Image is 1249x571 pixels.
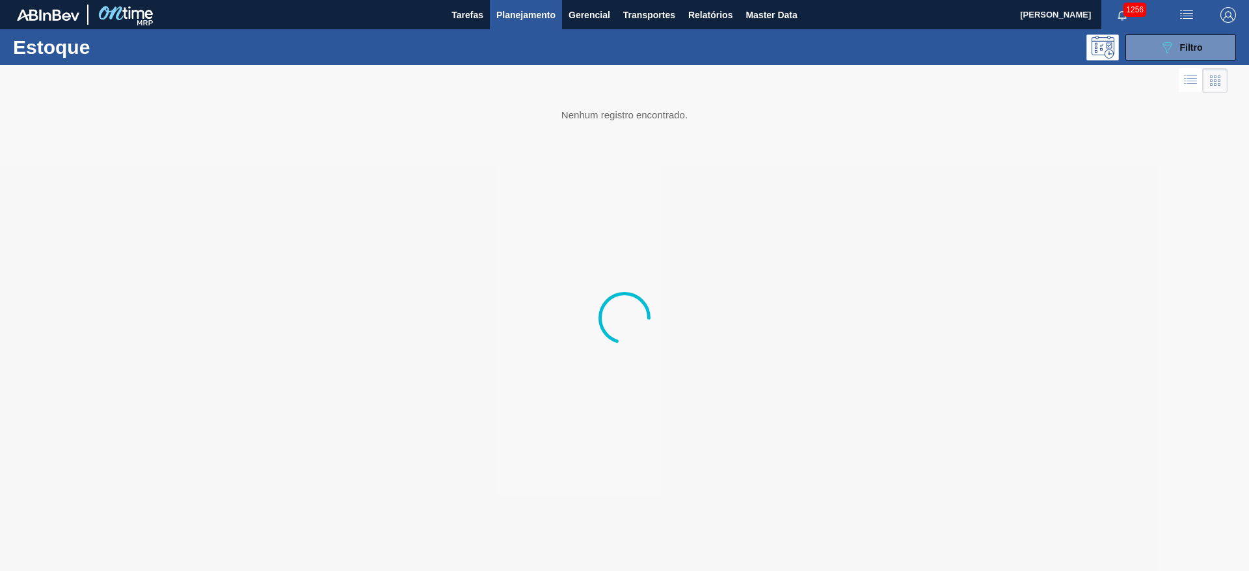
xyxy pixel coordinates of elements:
[623,7,675,23] span: Transportes
[688,7,732,23] span: Relatórios
[1086,34,1119,60] div: Pogramando: nenhum usuário selecionado
[496,7,556,23] span: Planejamento
[1123,3,1146,17] span: 1256
[1125,34,1236,60] button: Filtro
[17,9,79,21] img: TNhmsLtSVTkK8tSr43FrP2fwEKptu5GPRR3wAAAABJRU5ErkJggg==
[569,7,610,23] span: Gerencial
[745,7,797,23] span: Master Data
[13,40,208,55] h1: Estoque
[1180,42,1203,53] span: Filtro
[1179,7,1194,23] img: userActions
[451,7,483,23] span: Tarefas
[1220,7,1236,23] img: Logout
[1101,6,1143,24] button: Notificações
